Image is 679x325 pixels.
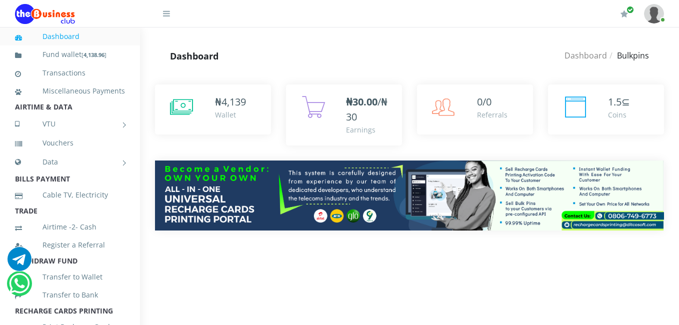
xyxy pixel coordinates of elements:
a: Transactions [15,61,125,84]
div: Referrals [477,109,507,120]
a: Miscellaneous Payments [15,79,125,102]
a: VTU [15,111,125,136]
img: Logo [15,4,75,24]
a: Transfer to Bank [15,283,125,306]
i: Renew/Upgrade Subscription [620,10,628,18]
a: Chat for support [7,254,31,271]
a: Transfer to Wallet [15,265,125,288]
div: Earnings [346,124,392,135]
div: ⊆ [608,94,630,109]
b: ₦30.00 [346,95,377,108]
img: multitenant_rcp.png [155,160,664,230]
a: Data [15,149,125,174]
a: Dashboard [15,25,125,48]
a: Vouchers [15,131,125,154]
span: 1.5 [608,95,621,108]
span: 4,139 [221,95,246,108]
span: /₦30 [346,95,387,123]
a: 0/0 Referrals [417,84,533,134]
a: Airtime -2- Cash [15,215,125,238]
a: Fund wallet[4,138.96] [15,43,125,66]
span: Renew/Upgrade Subscription [626,6,634,13]
strong: Dashboard [170,50,218,62]
div: Wallet [215,109,246,120]
span: 0/0 [477,95,491,108]
a: Cable TV, Electricity [15,183,125,206]
a: ₦30.00/₦30 Earnings [286,84,402,145]
li: Bulkpins [607,49,649,61]
a: Chat for support [9,279,29,295]
img: User [644,4,664,23]
div: ₦ [215,94,246,109]
a: Dashboard [564,50,607,61]
a: Register a Referral [15,233,125,256]
small: [ ] [81,51,106,58]
div: Coins [608,109,630,120]
b: 4,138.96 [83,51,104,58]
a: ₦4,139 Wallet [155,84,271,134]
